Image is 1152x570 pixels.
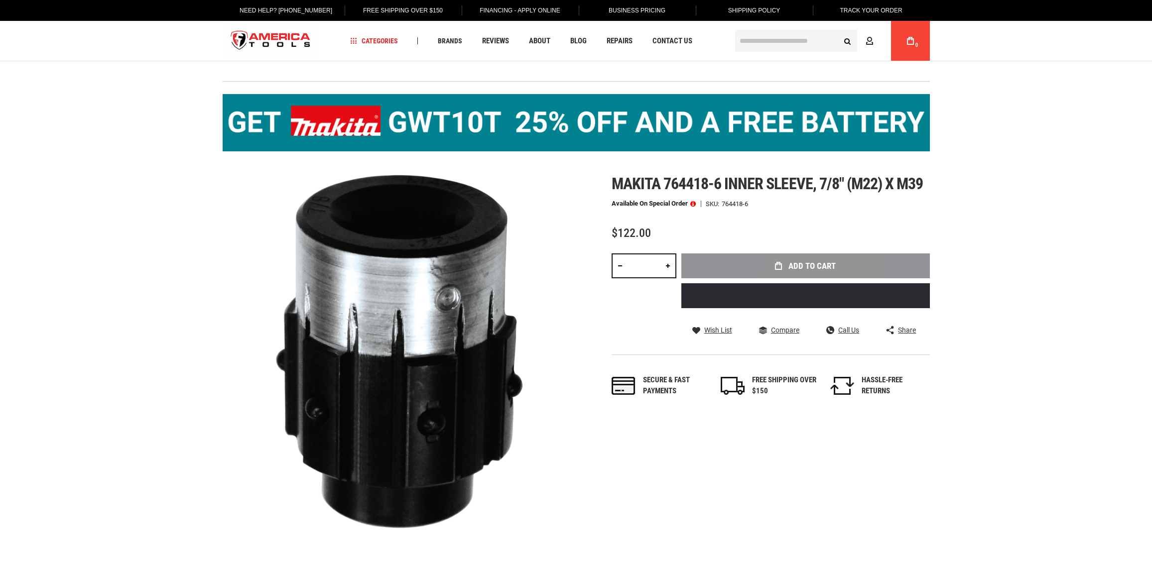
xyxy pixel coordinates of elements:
button: Search [838,31,857,50]
a: Brands [433,34,467,48]
div: 764418-6 [722,201,748,207]
span: Wish List [704,327,732,334]
span: Makita 764418-6 inner sleeve, 7/8" (m22) x m39 [612,174,923,193]
span: Share [898,327,916,334]
span: Blog [570,37,587,45]
a: About [524,34,555,48]
span: About [529,37,550,45]
a: Call Us [826,326,859,335]
img: main product photo [223,175,576,528]
span: 0 [915,42,918,48]
span: Compare [771,327,799,334]
p: Available on Special Order [612,200,696,207]
a: Contact Us [648,34,697,48]
span: Brands [438,37,462,44]
a: 0 [901,21,920,61]
span: Call Us [838,327,859,334]
span: Categories [350,37,398,44]
div: FREE SHIPPING OVER $150 [752,375,817,396]
a: Wish List [692,326,732,335]
span: $122.00 [612,226,651,240]
a: Blog [566,34,591,48]
a: Reviews [478,34,513,48]
span: Reviews [482,37,509,45]
img: shipping [721,377,745,395]
strong: SKU [706,201,722,207]
img: America Tools [223,22,319,60]
span: Contact Us [652,37,692,45]
a: store logo [223,22,319,60]
a: Compare [759,326,799,335]
a: Repairs [602,34,637,48]
span: Repairs [607,37,633,45]
img: returns [830,377,854,395]
div: HASSLE-FREE RETURNS [862,375,926,396]
span: Shipping Policy [728,7,780,14]
img: BOGO: Buy the Makita® XGT IMpact Wrench (GWT10T), get the BL4040 4ah Battery FREE! [223,94,930,151]
div: Secure & fast payments [643,375,708,396]
a: Categories [346,34,402,48]
img: payments [612,377,636,395]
